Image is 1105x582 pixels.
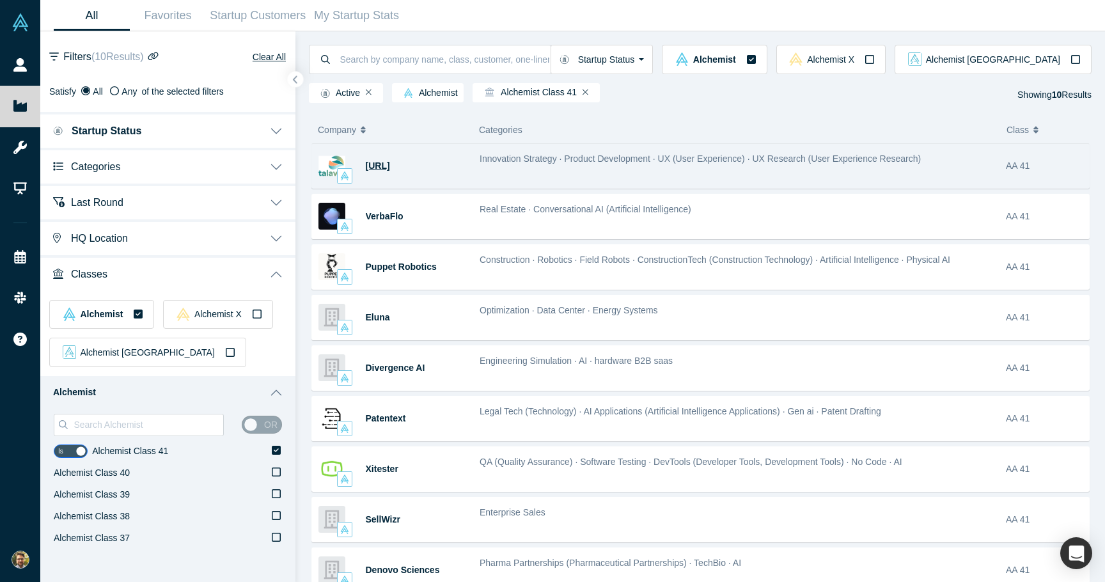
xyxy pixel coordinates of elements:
button: alchemist_aj Vault LogoAlchemist [GEOGRAPHIC_DATA] [49,338,246,367]
a: Startup Customers [206,1,310,31]
img: Patentext's Logo [318,405,345,432]
span: Alchemist [GEOGRAPHIC_DATA] [81,348,215,357]
img: VerbaFlo's Logo [318,203,345,230]
img: alchemist Vault Logo [340,374,349,382]
img: alchemistx Vault Logo [789,52,803,66]
button: HQ Location [40,219,295,255]
a: Xitester [366,464,398,474]
span: Categories [479,125,522,135]
img: alchemistx Vault Logo [176,308,190,321]
button: alchemistx Vault LogoAlchemist X [776,45,886,74]
span: Filters [63,49,143,65]
span: Optimization · Data Center · Energy Systems [480,305,658,315]
img: Xitester's Logo [318,455,345,482]
button: alchemist Vault LogoAlchemist [662,45,767,74]
img: alchemist Vault Logo [340,424,349,433]
span: Showing Results [1017,90,1092,100]
span: Alchemist Class 40 [54,468,130,478]
span: Construction · Robotics · Field Robots · ConstructionTech (Construction Technology) · Artificial ... [480,255,950,265]
img: alchemist Vault Logo [340,323,349,332]
button: alchemistx Vault LogoAlchemist X [163,300,272,329]
div: AA 41 [1006,498,1082,542]
a: All [54,1,130,31]
span: Alchemist Class 41 [478,88,577,97]
strong: 10 [1052,90,1062,100]
span: Alchemist Class 36 [54,554,130,565]
a: Denovo Sciences [366,565,440,575]
span: Any [121,86,137,97]
span: Real Estate · Conversational AI (Artificial Intelligence) [480,204,691,214]
img: alchemist Vault Logo [340,272,349,281]
img: alchemist_aj Vault Logo [63,345,76,359]
img: alchemist Vault Logo [63,308,76,321]
a: [URL] [366,161,390,171]
span: Pharma Partnerships (Pharmaceutical Partnerships) · TechBio · AI [480,558,741,568]
img: SellWizr's Logo [318,506,345,533]
span: Categories [71,161,120,173]
img: alchemist Vault Logo [340,222,349,231]
div: AA 41 [1006,144,1082,188]
span: SellWizr [366,514,400,524]
div: AA 41 [1006,245,1082,289]
span: Alchemist Class 39 [54,489,130,499]
img: Puppet Robotics's Logo [318,253,345,280]
span: Alchemist Class 37 [54,533,130,543]
span: Alchemist X [807,55,854,64]
span: Alchemist [398,88,458,98]
button: Company [318,116,466,143]
div: AA 41 [1006,447,1082,491]
span: Alchemist [GEOGRAPHIC_DATA] [926,55,1060,64]
div: AA 41 [1006,346,1082,390]
img: Divergence AI's Logo [318,354,345,381]
span: Last Round [71,196,123,208]
span: Active [315,88,360,98]
button: Startup Status [551,45,654,74]
img: Startup status [320,88,330,98]
button: Alchemist [40,376,295,409]
img: Alchemist Vault Logo [12,13,29,31]
div: Satisfy of the selected filters [49,85,286,98]
div: AA 41 [1006,194,1082,239]
input: Search by company name, class, customer, one-liner or category [339,44,551,74]
span: Company [318,116,356,143]
span: Eluna [366,312,390,322]
button: Categories [40,148,295,184]
a: Puppet Robotics [366,262,437,272]
a: My Startup Stats [310,1,404,31]
span: Legal Tech (Technology) · AI Applications (Artificial Intelligence Applications) · Gen ai · Paten... [480,406,881,416]
button: Last Round [40,184,295,219]
img: alchemist Vault Logo [340,525,349,534]
button: Startup Status [40,112,295,148]
span: QA (Quality Assurance) · Software Testing · DevTools (Developer Tools, Development Tools) · No Co... [480,457,902,467]
button: Class [1007,116,1083,143]
button: Remove Filter [583,88,588,97]
span: Startup Status [72,125,141,137]
a: Divergence AI [366,363,425,373]
span: Alchemist [693,55,736,64]
a: Patentext [366,413,406,423]
img: alchemist Vault Logo [675,52,689,66]
span: Alchemist [53,387,96,398]
span: HQ Location [71,232,128,244]
button: alchemist Vault LogoAlchemist [49,300,154,329]
span: Alchemist X [194,310,242,319]
img: alchemist Vault Logo [340,171,349,180]
img: alchemist Vault Logo [404,88,413,98]
span: Classes [71,268,107,280]
input: Search Alchemist [72,416,223,433]
img: Startup status [53,126,63,136]
button: Clear All [252,49,286,65]
span: Alchemist Class 38 [54,511,130,521]
span: Alchemist Class 41 [92,446,168,456]
span: Engineering Simulation · AI · hardware B2B saas [480,356,673,366]
span: Alchemist [81,310,123,319]
span: Enterprise Sales [480,507,545,517]
img: Ethan Byrd's Account [12,551,29,569]
a: VerbaFlo [366,211,404,221]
